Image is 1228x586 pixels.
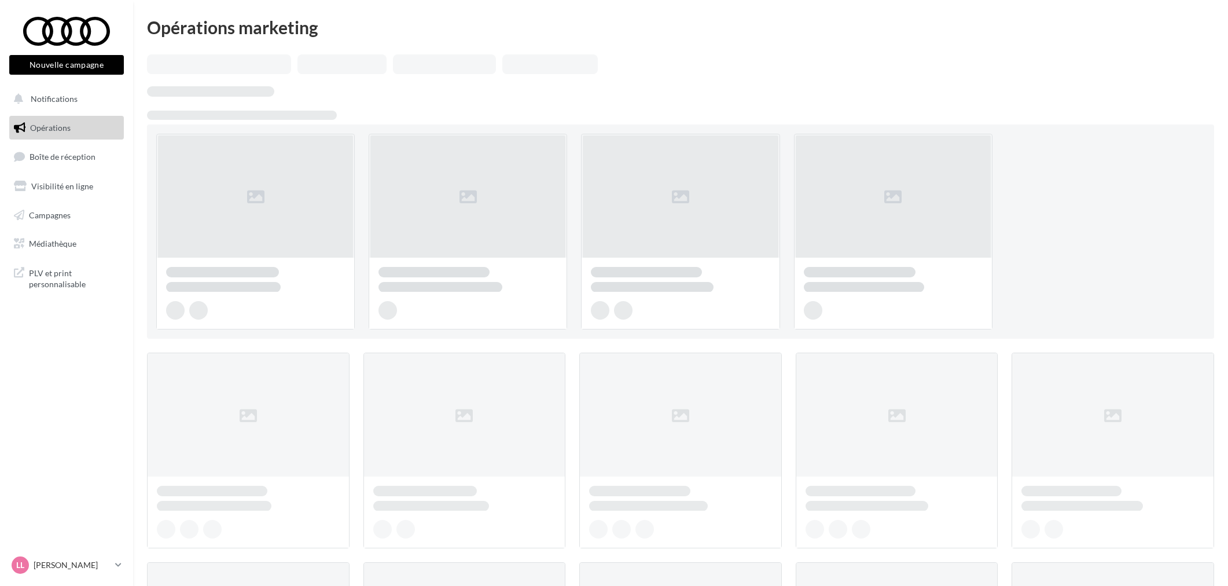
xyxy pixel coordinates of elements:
a: LL [PERSON_NAME] [9,554,124,576]
div: Opérations marketing [147,19,1214,36]
span: Visibilité en ligne [31,181,93,191]
button: Nouvelle campagne [9,55,124,75]
span: Campagnes [29,210,71,219]
a: Campagnes [7,203,126,228]
span: PLV et print personnalisable [29,265,119,290]
span: Boîte de réception [30,152,95,162]
span: Notifications [31,94,78,104]
span: Opérations [30,123,71,133]
a: Opérations [7,116,126,140]
span: Médiathèque [29,239,76,248]
span: LL [16,559,24,571]
a: PLV et print personnalisable [7,261,126,295]
a: Visibilité en ligne [7,174,126,199]
button: Notifications [7,87,122,111]
a: Médiathèque [7,232,126,256]
p: [PERSON_NAME] [34,559,111,571]
a: Boîte de réception [7,144,126,169]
